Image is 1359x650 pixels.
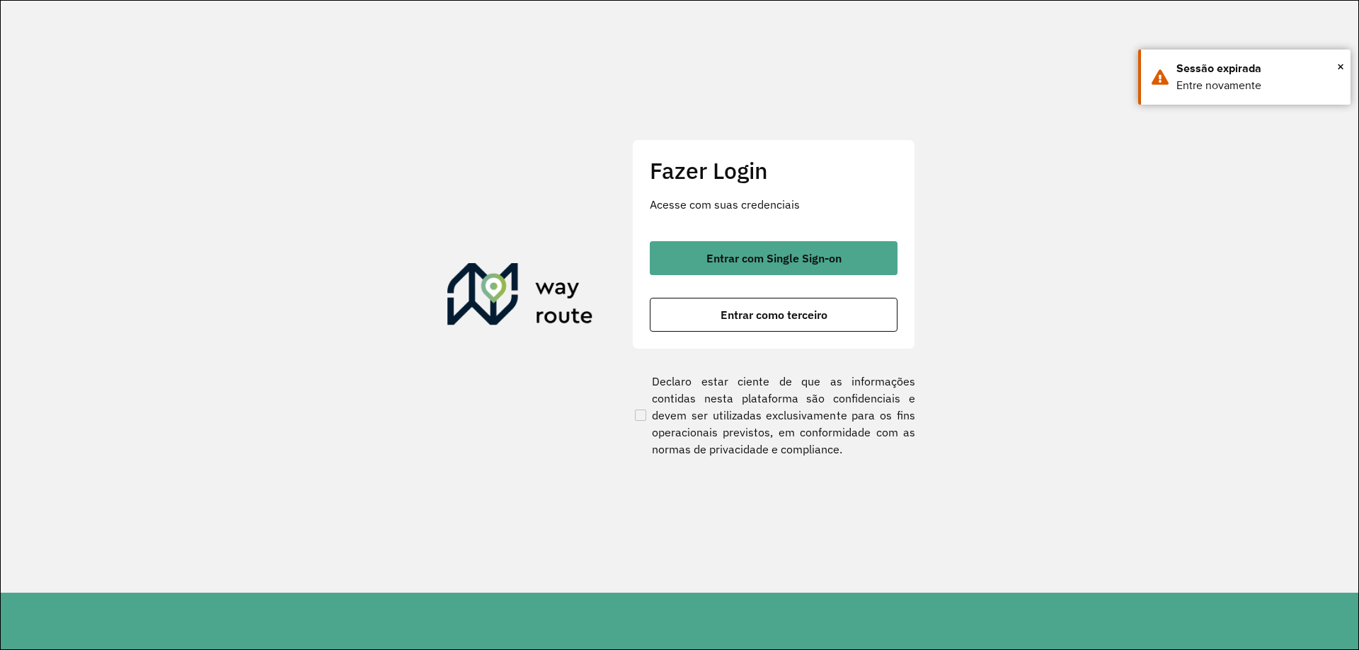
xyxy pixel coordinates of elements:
button: button [650,298,898,332]
h2: Fazer Login [650,157,898,184]
div: Sessão expirada [1176,60,1340,77]
span: Entrar com Single Sign-on [706,253,842,264]
span: Entrar como terceiro [721,309,827,320]
img: Roteirizador AmbevTech [447,263,593,331]
button: Close [1337,56,1344,77]
label: Declaro estar ciente de que as informações contidas nesta plataforma são confidenciais e devem se... [632,373,915,458]
p: Acesse com suas credenciais [650,196,898,213]
span: × [1337,56,1344,77]
button: button [650,241,898,275]
div: Entre novamente [1176,77,1340,94]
